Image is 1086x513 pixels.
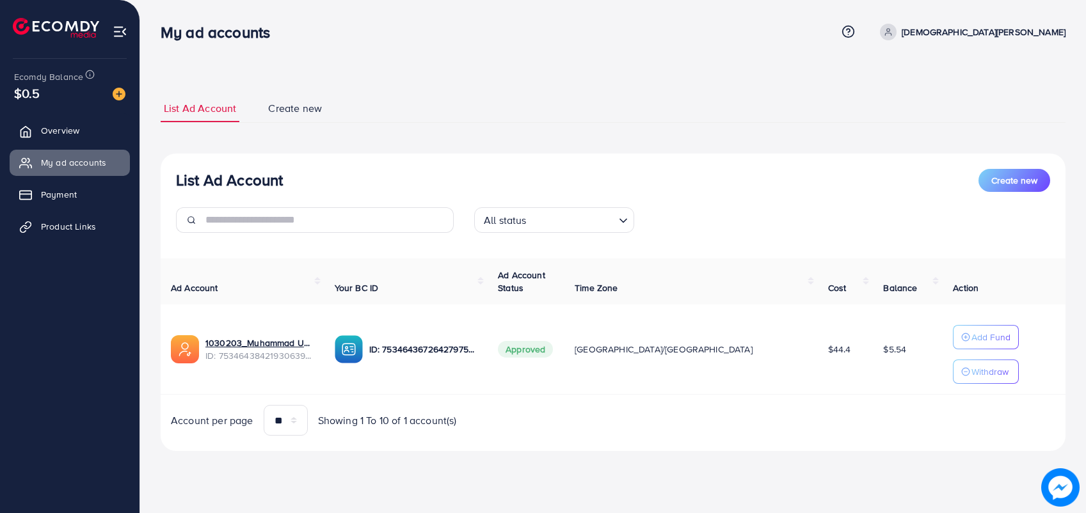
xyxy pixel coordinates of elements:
span: Create new [991,174,1037,187]
button: Withdraw [953,359,1019,384]
img: menu [113,24,127,39]
a: Product Links [10,214,130,239]
span: List Ad Account [164,101,236,116]
span: Cost [828,281,847,294]
span: Ad Account Status [498,269,545,294]
span: Account per page [171,413,253,428]
span: My ad accounts [41,156,106,169]
p: Add Fund [971,329,1010,345]
img: ic-ads-acc.e4c84228.svg [171,335,199,363]
span: Payment [41,188,77,201]
span: $5.54 [883,343,906,356]
span: Approved [498,341,553,358]
span: Product Links [41,220,96,233]
h3: My ad accounts [161,23,280,42]
span: $0.5 [14,84,40,102]
a: 1030203_Muhammad Usman_1754296073204 [205,336,314,349]
img: image [113,88,125,100]
span: Your BC ID [335,281,379,294]
span: Showing 1 To 10 of 1 account(s) [318,413,457,428]
p: Withdraw [971,364,1009,379]
a: [DEMOGRAPHIC_DATA][PERSON_NAME] [875,24,1066,40]
h3: List Ad Account [176,171,283,189]
p: ID: 7534643672642797586 [369,342,478,357]
img: ic-ba-acc.ded83a64.svg [335,335,363,363]
a: Payment [10,182,130,207]
button: Add Fund [953,325,1019,349]
span: Balance [883,281,917,294]
img: image [1041,468,1080,507]
button: Create new [978,169,1050,192]
span: [GEOGRAPHIC_DATA]/[GEOGRAPHIC_DATA] [575,343,753,356]
div: <span class='underline'>1030203_Muhammad Usman_1754296073204</span></br>7534643842193063943 [205,336,314,363]
input: Search for option [531,209,614,230]
div: Search for option [474,207,634,233]
span: ID: 7534643842193063943 [205,349,314,362]
span: $44.4 [828,343,851,356]
span: All status [481,211,529,230]
a: Overview [10,118,130,143]
img: logo [13,18,99,38]
span: Create new [268,101,322,116]
span: Time Zone [575,281,618,294]
a: My ad accounts [10,150,130,175]
span: Overview [41,124,79,137]
span: Action [953,281,978,294]
span: Ecomdy Balance [14,70,83,83]
span: Ad Account [171,281,218,294]
p: [DEMOGRAPHIC_DATA][PERSON_NAME] [902,24,1066,40]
